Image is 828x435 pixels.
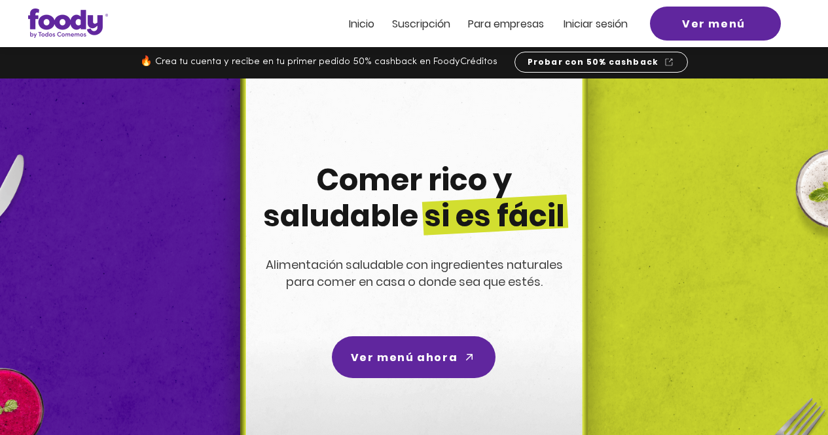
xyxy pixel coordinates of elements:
iframe: Messagebird Livechat Widget [752,359,815,422]
a: Ver menú ahora [332,336,495,378]
span: Comer rico y saludable si es fácil [263,159,565,237]
a: Suscripción [392,18,450,29]
span: Pa [468,16,480,31]
span: Probar con 50% cashback [528,56,659,68]
span: Ver menú ahora [351,349,458,366]
a: Para empresas [468,18,544,29]
img: Logo_Foody V2.0.0 (3).png [28,9,108,38]
span: Ver menú [682,16,746,32]
a: Probar con 50% cashback [514,52,688,73]
span: ra empresas [480,16,544,31]
span: Alimentación saludable con ingredientes naturales para comer en casa o donde sea que estés. [266,256,563,290]
span: Suscripción [392,16,450,31]
span: Inicio [349,16,374,31]
a: Inicio [349,18,374,29]
span: Iniciar sesión [564,16,628,31]
a: Iniciar sesión [564,18,628,29]
a: Ver menú [650,7,781,41]
span: 🔥 Crea tu cuenta y recibe en tu primer pedido 50% cashback en FoodyCréditos [140,57,497,67]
